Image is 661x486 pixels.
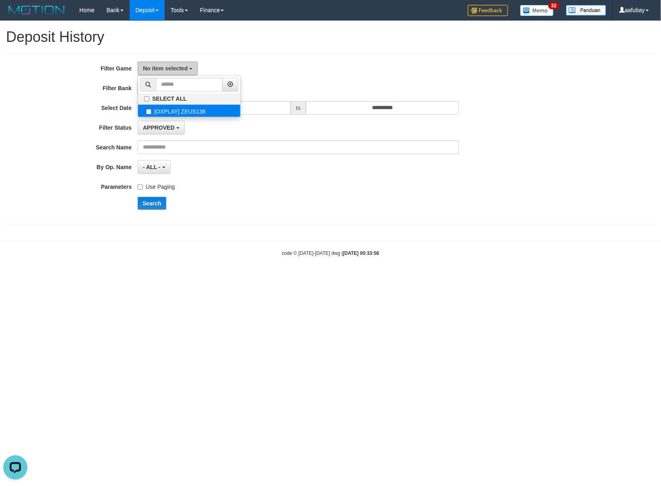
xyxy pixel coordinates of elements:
[566,5,606,16] img: panduan.png
[138,121,184,134] button: APPROVED
[6,4,67,16] img: MOTION_logo.png
[520,5,554,16] img: Button%20Memo.svg
[138,93,240,104] label: SELECT ALL
[468,5,508,16] img: Feedback.jpg
[143,164,161,170] span: - ALL -
[138,105,240,117] label: [OXPLAY] ZEUS138
[138,160,170,174] button: - ALL -
[138,180,175,191] label: Use Paging
[146,109,151,114] input: [OXPLAY] ZEUS138
[138,62,198,75] button: No item selected
[3,3,27,27] button: Open LiveChat chat widget
[138,197,166,210] button: Search
[282,250,379,256] small: code © [DATE]-[DATE] dwg |
[138,184,143,190] input: Use Paging
[144,96,149,101] input: SELECT ALL
[343,250,379,256] strong: [DATE] 00:33:56
[291,101,306,115] span: to
[143,124,175,131] span: APPROVED
[548,2,559,9] span: 32
[6,29,655,45] h1: Deposit History
[143,65,188,72] span: No item selected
